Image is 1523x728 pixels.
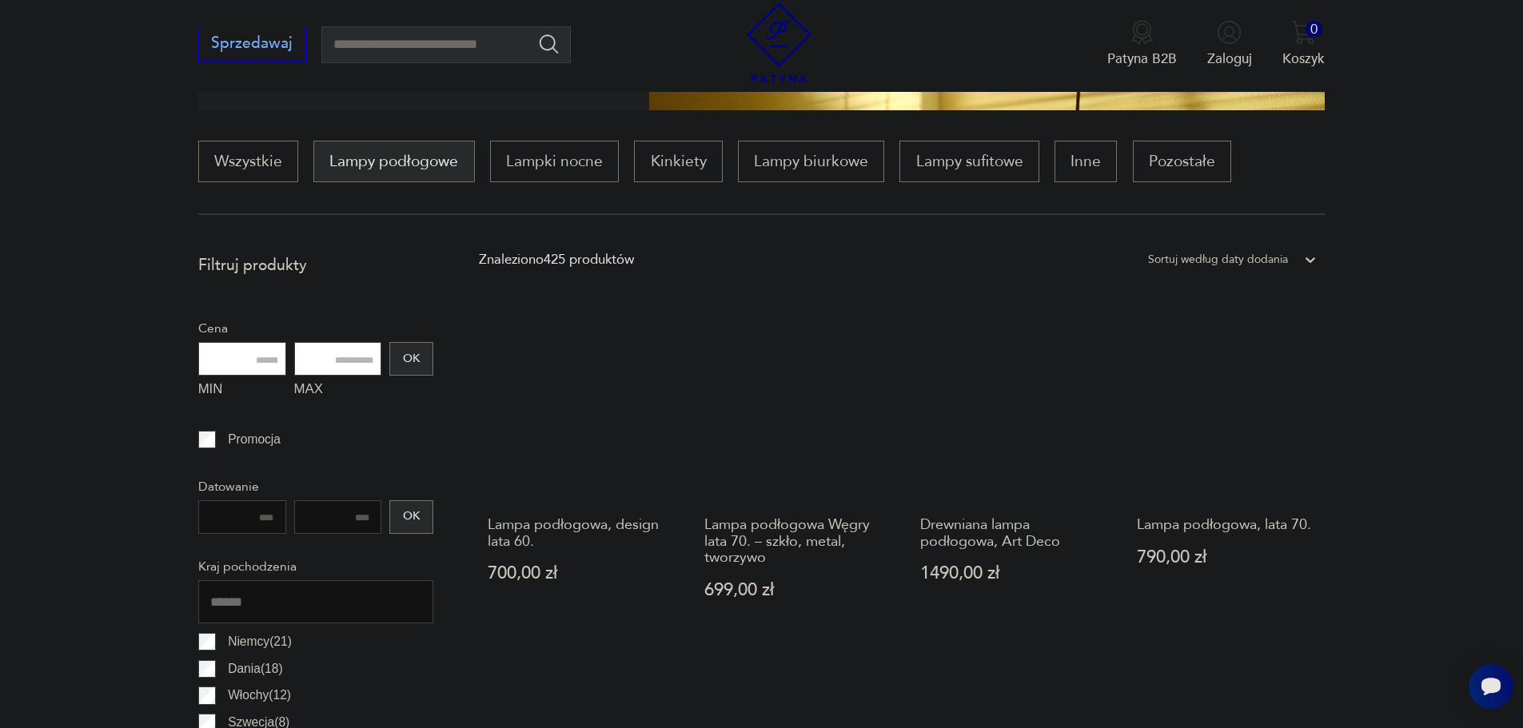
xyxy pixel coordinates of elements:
[1217,20,1242,45] img: Ikonka użytkownika
[1306,21,1322,38] div: 0
[1282,20,1325,68] button: 0Koszyk
[1128,305,1326,636] a: Lampa podłogowa, lata 70.Lampa podłogowa, lata 70.790,00 zł
[488,517,668,550] h3: Lampa podłogowa, design lata 60.
[1137,517,1317,533] h3: Lampa podłogowa, lata 70.
[479,305,676,636] a: Lampa podłogowa, design lata 60.Lampa podłogowa, design lata 60.700,00 zł
[696,305,893,636] a: Lampa podłogowa Węgry lata 70. – szkło, metal, tworzywoLampa podłogowa Węgry lata 70. – szkło, me...
[228,429,281,450] p: Promocja
[389,500,433,534] button: OK
[228,658,283,679] p: Dania ( 18 )
[920,565,1100,582] p: 1490,00 zł
[228,685,291,706] p: Włochy ( 12 )
[634,141,722,182] a: Kinkiety
[537,32,560,55] button: Szukaj
[1207,20,1252,68] button: Zaloguj
[198,26,306,62] button: Sprzedawaj
[704,582,884,599] p: 699,00 zł
[1055,141,1117,182] a: Inne
[911,305,1109,636] a: Drewniana lampa podłogowa, Art DecoDrewniana lampa podłogowa, Art Deco1490,00 zł
[1107,20,1177,68] button: Patyna B2B
[198,376,286,406] label: MIN
[899,141,1039,182] a: Lampy sufitowe
[1291,20,1316,45] img: Ikona koszyka
[389,342,433,376] button: OK
[739,2,819,83] img: Patyna - sklep z meblami i dekoracjami vintage
[198,141,298,182] a: Wszystkie
[1148,249,1288,270] div: Sortuj według daty dodania
[294,376,382,406] label: MAX
[1282,50,1325,68] p: Koszyk
[479,249,634,270] div: Znaleziono 425 produktów
[313,141,474,182] a: Lampy podłogowe
[1130,20,1154,45] img: Ikona medalu
[920,517,1100,550] h3: Drewniana lampa podłogowa, Art Deco
[198,318,433,339] p: Cena
[1133,141,1231,182] a: Pozostałe
[488,565,668,582] p: 700,00 zł
[1107,50,1177,68] p: Patyna B2B
[198,255,433,276] p: Filtruj produkty
[738,141,884,182] a: Lampy biurkowe
[198,38,306,51] a: Sprzedawaj
[228,631,292,652] p: Niemcy ( 21 )
[1107,20,1177,68] a: Ikona medaluPatyna B2B
[704,517,884,566] h3: Lampa podłogowa Węgry lata 70. – szkło, metal, tworzywo
[490,141,619,182] a: Lampki nocne
[198,556,433,577] p: Kraj pochodzenia
[198,476,433,497] p: Datowanie
[1469,664,1513,709] iframe: Smartsupp widget button
[1137,549,1317,566] p: 790,00 zł
[1207,50,1252,68] p: Zaloguj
